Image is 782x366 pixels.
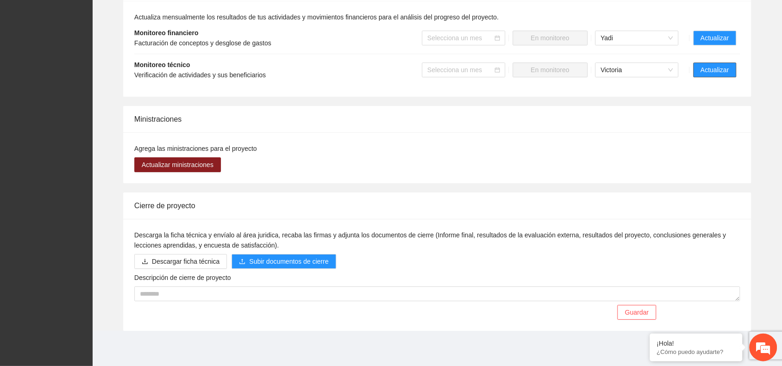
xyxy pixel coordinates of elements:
span: Facturación de conceptos y desglose de gastos [134,39,271,47]
span: Actualizar [701,65,729,75]
span: uploadSubir documentos de cierre [232,258,336,265]
textarea: Descripción de cierre de proyecto [134,286,740,301]
div: Minimizar ventana de chat en vivo [152,5,174,27]
label: Descripción de cierre de proyecto [134,273,231,283]
span: Descarga la ficha técnica y envíalo al área juridica, recaba las firmas y adjunta los documentos ... [134,231,726,249]
button: Actualizar ministraciones [134,157,221,172]
span: Estamos en línea. [54,124,128,217]
span: Actualizar ministraciones [142,160,214,170]
div: ¡Hola! [657,340,736,347]
span: calendar [495,35,500,41]
span: download [142,258,148,266]
span: Actualizar [701,33,729,43]
button: Actualizar [694,31,737,45]
p: ¿Cómo puedo ayudarte? [657,348,736,355]
div: Ministraciones [134,106,740,132]
span: Descargar ficha técnica [152,256,220,267]
span: Actualiza mensualmente los resultados de tus actividades y movimientos financieros para el anális... [134,13,499,21]
span: Yadi [601,31,673,45]
button: downloadDescargar ficha técnica [134,254,227,269]
span: Guardar [625,307,649,317]
span: Verificación de actividades y sus beneficiarios [134,71,266,79]
a: downloadDescargar ficha técnica [134,258,227,265]
span: calendar [495,67,500,73]
span: Agrega las ministraciones para el proyecto [134,145,257,152]
span: Subir documentos de cierre [249,256,328,267]
span: Victoria [601,63,673,77]
textarea: Escriba su mensaje y pulse “Intro” [5,253,177,285]
button: uploadSubir documentos de cierre [232,254,336,269]
button: Guardar [618,305,656,320]
div: Chatee con nosotros ahora [48,47,156,59]
button: Actualizar [694,62,737,77]
span: upload [239,258,246,266]
strong: Monitoreo técnico [134,61,190,68]
a: Actualizar ministraciones [134,161,221,168]
div: Cierre de proyecto [134,192,740,219]
strong: Monitoreo financiero [134,29,198,37]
